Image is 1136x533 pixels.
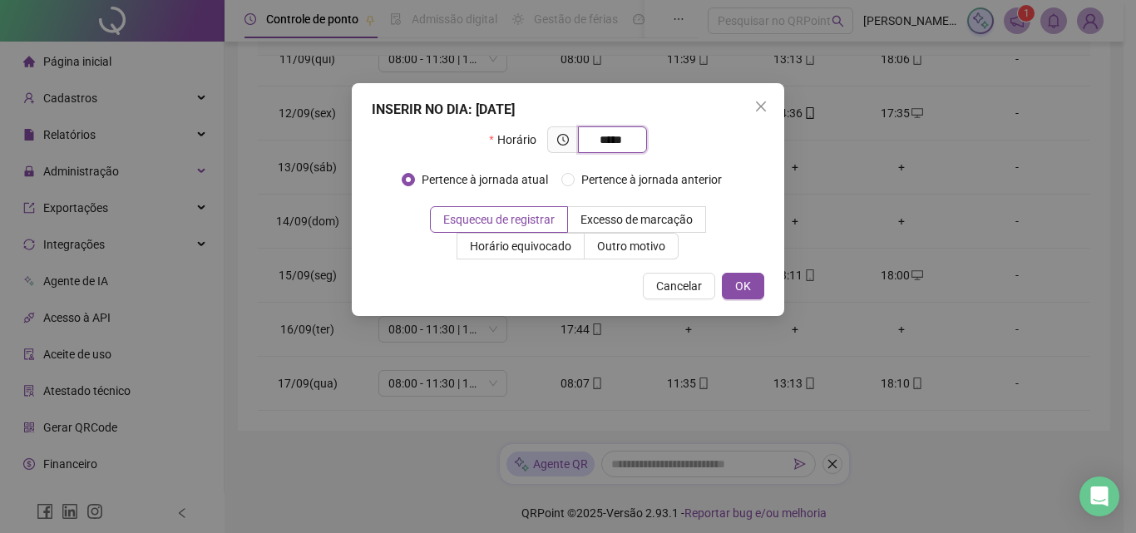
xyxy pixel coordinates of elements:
span: Excesso de marcação [580,213,693,226]
button: Close [748,93,774,120]
span: Cancelar [656,277,702,295]
div: INSERIR NO DIA : [DATE] [372,100,764,120]
span: Outro motivo [597,239,665,253]
span: close [754,100,768,113]
span: Pertence à jornada anterior [575,170,729,189]
span: clock-circle [557,134,569,146]
div: Open Intercom Messenger [1079,476,1119,516]
span: Pertence à jornada atual [415,170,555,189]
button: Cancelar [643,273,715,299]
button: OK [722,273,764,299]
span: Horário equivocado [470,239,571,253]
label: Horário [489,126,546,153]
span: OK [735,277,751,295]
span: Esqueceu de registrar [443,213,555,226]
